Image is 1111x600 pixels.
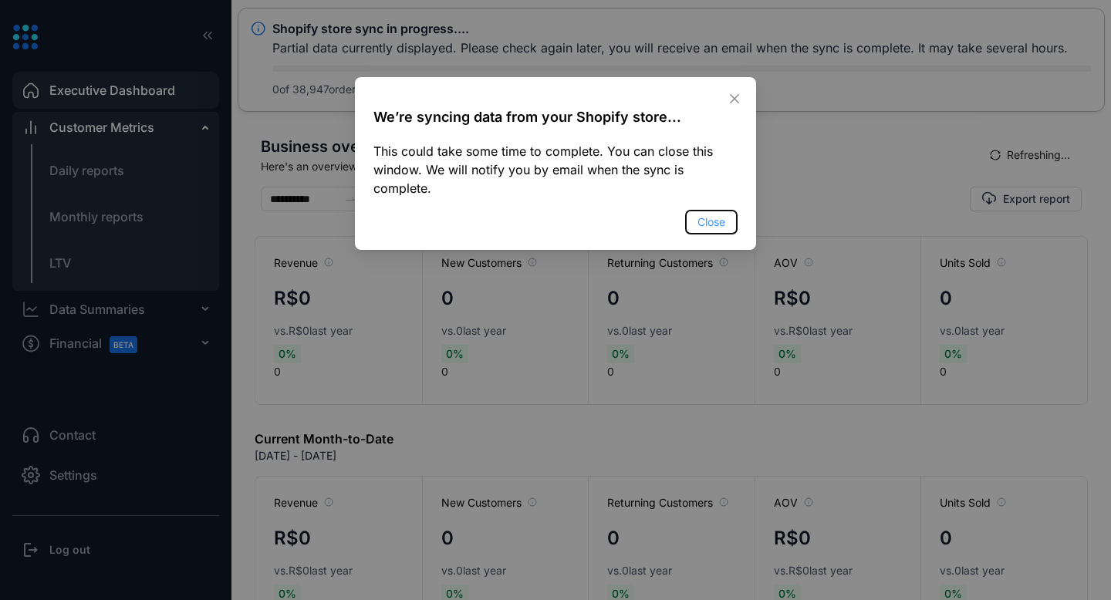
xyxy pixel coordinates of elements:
button: Close [722,86,747,111]
p: We’re syncing data from your Shopify store... [373,106,738,128]
p: This could take some time to complete. You can close this window. We will notify you by email whe... [373,142,738,197]
span: close [728,93,741,105]
span: Close [697,214,725,231]
button: Close [685,210,738,234]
